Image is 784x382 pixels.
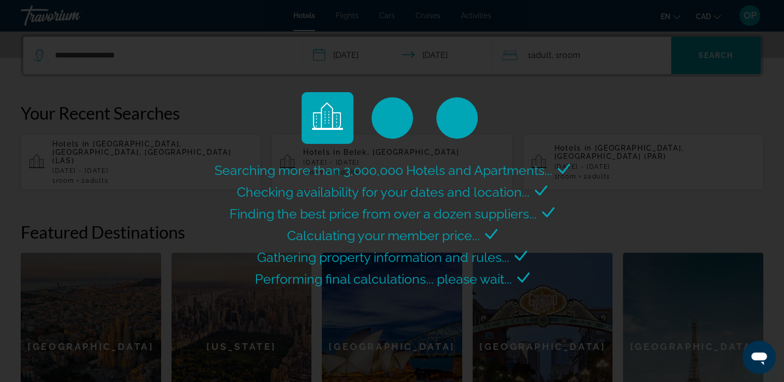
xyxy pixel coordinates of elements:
[743,341,776,374] iframe: Button to launch messaging window
[287,228,480,243] span: Calculating your member price...
[237,184,530,200] span: Checking availability for your dates and location...
[230,206,537,222] span: Finding the best price from over a dozen suppliers...
[215,163,552,178] span: Searching more than 3,000,000 Hotels and Apartments...
[257,249,509,265] span: Gathering property information and rules...
[255,271,512,287] span: Performing final calculations... please wait...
